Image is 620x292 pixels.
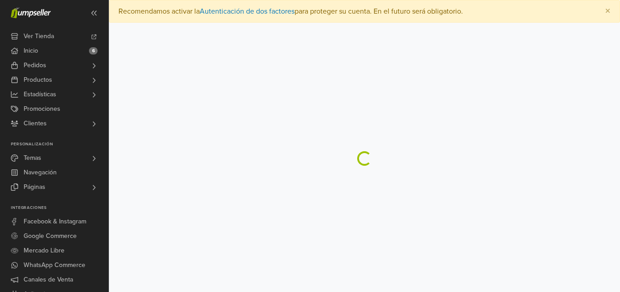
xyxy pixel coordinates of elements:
[24,243,64,258] span: Mercado Libre
[24,87,56,102] span: Estadísticas
[24,29,54,44] span: Ver Tienda
[200,7,295,16] a: Autenticación de dos factores
[24,214,86,229] span: Facebook & Instagram
[24,151,41,165] span: Temas
[24,229,77,243] span: Google Commerce
[89,47,98,54] span: 6
[596,0,620,22] button: Close
[11,205,108,211] p: Integraciones
[24,116,47,131] span: Clientes
[24,58,46,73] span: Pedidos
[24,165,57,180] span: Navegación
[24,102,60,116] span: Promociones
[24,73,52,87] span: Productos
[24,44,38,58] span: Inicio
[24,272,73,287] span: Canales de Venta
[11,142,108,147] p: Personalización
[605,5,610,18] span: ×
[24,180,45,194] span: Páginas
[24,258,85,272] span: WhatsApp Commerce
